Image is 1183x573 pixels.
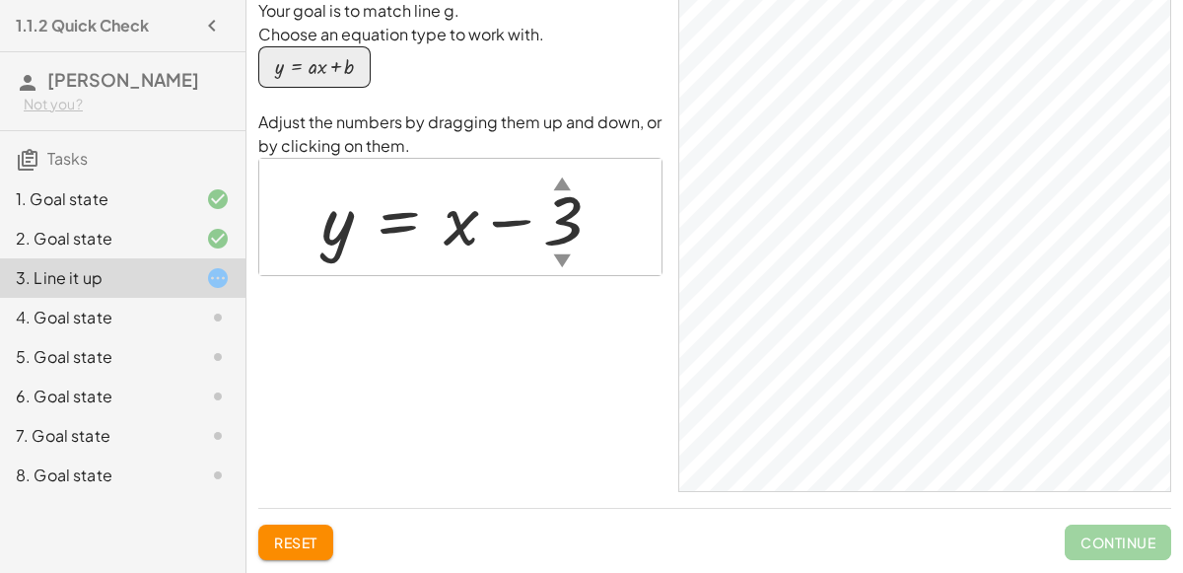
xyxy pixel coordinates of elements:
[16,187,174,211] div: 1. Goal state
[16,266,174,290] div: 3. Line it up
[206,187,230,211] i: Task finished and correct.
[206,227,230,251] i: Task finished and correct.
[553,248,570,272] div: ▼
[16,227,174,251] div: 2. Goal state
[274,534,317,551] span: Reset
[47,148,88,169] span: Tasks
[206,424,230,448] i: Task not started.
[206,306,230,329] i: Task not started.
[16,345,174,369] div: 5. Goal state
[16,424,174,448] div: 7. Goal state
[206,266,230,290] i: Task started.
[16,385,174,408] div: 6. Goal state
[16,464,174,487] div: 8. Goal state
[206,464,230,487] i: Task not started.
[206,345,230,369] i: Task not started.
[16,306,174,329] div: 4. Goal state
[206,385,230,408] i: Task not started.
[553,171,570,195] div: ▲
[16,14,149,37] h4: 1.1.2 Quick Check
[258,525,333,560] button: Reset
[258,110,662,158] p: Adjust the numbers by dragging them up and down, or by clicking on them.
[258,23,662,46] p: Choose an equation type to work with.
[47,68,199,91] span: [PERSON_NAME]
[24,95,230,114] div: Not you?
